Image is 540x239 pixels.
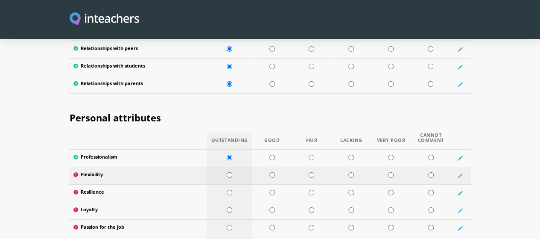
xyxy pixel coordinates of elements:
span: Personal attributes [69,111,161,124]
label: Flexibility [73,171,202,180]
label: Relationships with peers [73,45,202,53]
th: Lacking [331,133,371,150]
a: Visit this site's homepage [70,12,139,27]
label: Loyalty [73,207,202,215]
th: Very Poor [371,133,411,150]
label: Passion for the job [73,224,202,232]
th: Outstanding [207,133,252,150]
label: Relationships with students [73,63,202,71]
th: Good [252,133,292,150]
th: Cannot Comment [411,133,451,150]
label: Resilience [73,189,202,197]
th: Fair [292,133,332,150]
img: Inteachers [70,12,139,27]
label: Professionalism [73,154,202,162]
label: Relationships with parents [73,80,202,89]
